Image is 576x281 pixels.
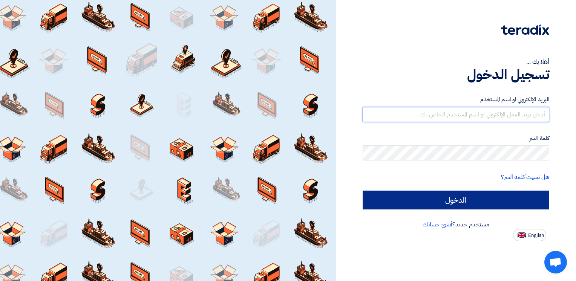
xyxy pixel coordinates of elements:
div: أهلا بك ... [363,57,549,66]
img: Teradix logo [501,24,549,35]
label: كلمة السر [363,134,549,143]
a: هل نسيت كلمة السر؟ [501,173,549,182]
a: Open chat [544,251,567,273]
label: البريد الإلكتروني او اسم المستخدم [363,95,549,104]
div: مستخدم جديد؟ [363,220,549,229]
img: en-US.png [518,232,526,238]
input: الدخول [363,191,549,209]
input: أدخل بريد العمل الإلكتروني او اسم المستخدم الخاص بك ... [363,107,549,122]
h1: تسجيل الدخول [363,66,549,83]
button: English [513,229,546,241]
span: English [528,233,544,238]
a: أنشئ حسابك [423,220,452,229]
